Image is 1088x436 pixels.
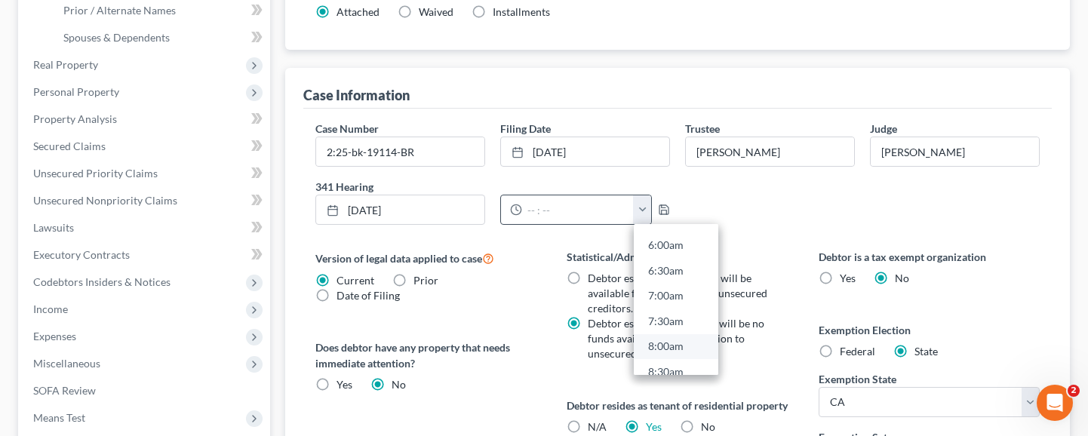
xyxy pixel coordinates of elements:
[419,5,453,18] span: Waived
[21,377,270,404] a: SOFA Review
[303,86,410,104] div: Case Information
[634,334,718,360] a: 8:00am
[634,359,718,385] a: 8:30am
[588,272,767,315] span: Debtor estimates that funds will be available for distribution to unsecured creditors.
[33,221,74,234] span: Lawsuits
[33,275,171,288] span: Codebtors Insiders & Notices
[315,339,537,371] label: Does debtor have any property that needs immediate attention?
[316,137,484,166] input: Enter case number...
[33,112,117,125] span: Property Analysis
[21,214,270,241] a: Lawsuits
[588,317,764,360] span: Debtor estimates that there will be no funds available for distribution to unsecured creditors.
[51,24,270,51] a: Spouses & Dependents
[33,167,158,180] span: Unsecured Priority Claims
[840,345,875,358] span: Federal
[315,249,537,267] label: Version of legal data applied to case
[871,137,1039,166] input: --
[63,4,176,17] span: Prior / Alternate Names
[567,249,788,265] label: Statistical/Administrative Info
[493,5,550,18] span: Installments
[392,378,406,391] span: No
[33,140,106,152] span: Secured Claims
[1037,385,1073,421] iframe: Intercom live chat
[634,258,718,284] a: 6:30am
[646,420,662,433] a: Yes
[686,137,854,166] input: --
[337,289,400,302] span: Date of Filing
[819,249,1040,265] label: Debtor is a tax exempt organization
[819,371,896,387] label: Exemption State
[33,357,100,370] span: Miscellaneous
[33,384,96,397] span: SOFA Review
[33,411,85,424] span: Means Test
[501,137,669,166] a: [DATE]
[33,248,130,261] span: Executory Contracts
[63,31,170,44] span: Spouses & Dependents
[33,302,68,315] span: Income
[21,160,270,187] a: Unsecured Priority Claims
[21,241,270,269] a: Executory Contracts
[316,195,484,224] a: [DATE]
[500,121,551,137] label: Filing Date
[21,187,270,214] a: Unsecured Nonpriority Claims
[634,232,718,258] a: 6:00am
[21,106,270,133] a: Property Analysis
[567,398,788,413] label: Debtor resides as tenant of residential property
[685,121,720,137] label: Trustee
[1068,385,1080,397] span: 2
[588,420,607,433] span: N/A
[870,121,897,137] label: Judge
[634,309,718,334] a: 7:30am
[337,5,380,18] span: Attached
[33,58,98,71] span: Real Property
[840,272,856,284] span: Yes
[21,133,270,160] a: Secured Claims
[914,345,938,358] span: State
[308,179,678,195] label: 341 Hearing
[634,283,718,309] a: 7:00am
[522,195,635,224] input: -- : --
[701,420,715,433] span: No
[819,322,1040,338] label: Exemption Election
[895,272,909,284] span: No
[33,85,119,98] span: Personal Property
[413,274,438,287] span: Prior
[33,330,76,342] span: Expenses
[337,274,374,287] span: Current
[315,121,379,137] label: Case Number
[337,378,352,391] span: Yes
[33,194,177,207] span: Unsecured Nonpriority Claims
